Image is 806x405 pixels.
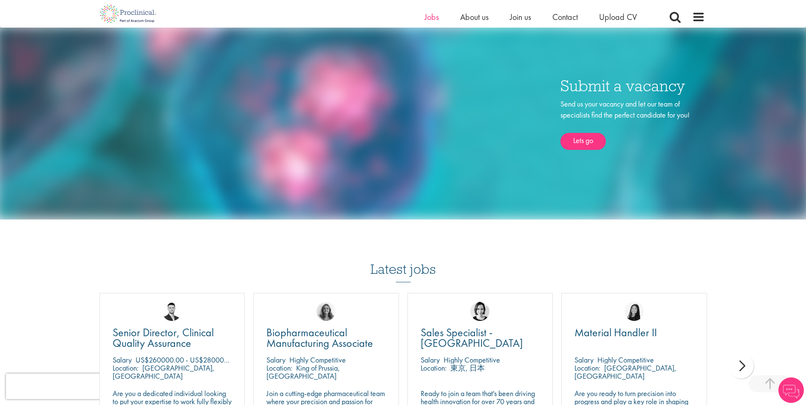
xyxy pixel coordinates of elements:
img: Jackie Cerchio [317,302,336,321]
img: Numhom Sudsok [625,302,644,321]
a: Upload CV [599,11,637,22]
span: Senior Director, Clinical Quality Assurance [113,325,214,350]
span: Location: [266,363,292,373]
a: Material Handler II [574,327,694,338]
a: Sales Specialist - [GEOGRAPHIC_DATA] [421,327,540,349]
h3: Latest jobs [370,241,436,282]
span: Salary [421,355,440,365]
a: Lets go [560,133,606,150]
a: About us [460,11,489,22]
span: Material Handler II [574,325,657,340]
span: Sales Specialist - [GEOGRAPHIC_DATA] [421,325,523,350]
a: Join us [510,11,531,22]
p: Highly Competitive [289,355,346,365]
div: next [728,353,754,379]
div: Send us your vacancy and let our team of specialists find the perfect candidate for you! [560,98,705,150]
p: [GEOGRAPHIC_DATA], [GEOGRAPHIC_DATA] [574,363,676,381]
p: Highly Competitive [444,355,500,365]
a: Senior Director, Clinical Quality Assurance [113,327,232,349]
p: King of Prussia, [GEOGRAPHIC_DATA] [266,363,340,381]
span: Salary [266,355,286,365]
span: Salary [574,355,594,365]
img: Nic Choa [470,302,489,321]
a: Jobs [424,11,439,22]
p: 東京, 日本 [450,363,485,373]
span: Biopharmaceutical Manufacturing Associate [266,325,373,350]
p: Highly Competitive [597,355,654,365]
span: Salary [113,355,132,365]
a: Biopharmaceutical Manufacturing Associate [266,327,386,349]
span: Location: [113,363,139,373]
h3: Submit a vacancy [560,78,705,94]
a: Contact [552,11,578,22]
span: Location: [421,363,447,373]
p: [GEOGRAPHIC_DATA], [GEOGRAPHIC_DATA] [113,363,215,381]
p: US$260000.00 - US$280000.00 per annum [136,355,271,365]
iframe: reCAPTCHA [6,374,115,399]
span: Location: [574,363,600,373]
img: Joshua Godden [162,302,181,321]
img: Chatbot [778,377,804,403]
